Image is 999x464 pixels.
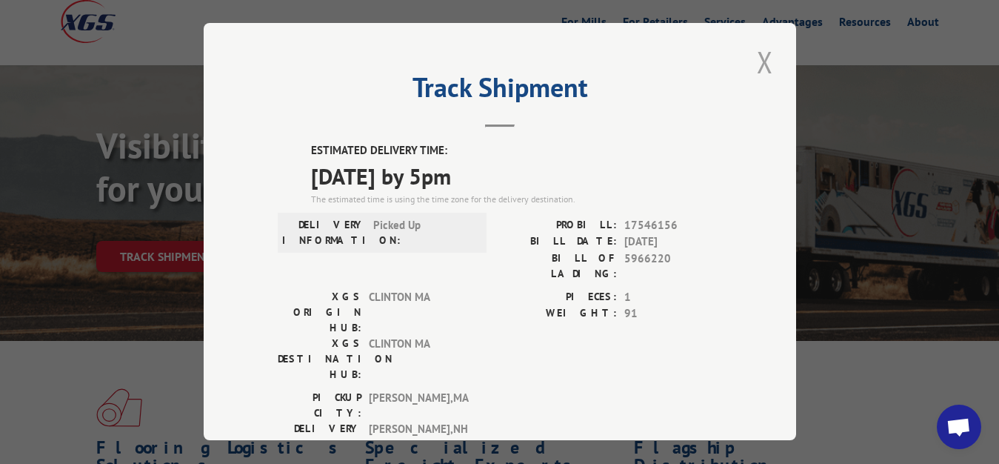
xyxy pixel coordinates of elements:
[624,289,722,306] span: 1
[369,289,469,336] span: CLINTON MA
[500,217,617,234] label: PROBILL:
[752,42,778,82] button: Close modal
[373,217,473,248] span: Picked Up
[500,305,617,322] label: WEIGHT:
[278,421,361,452] label: DELIVERY CITY:
[278,390,361,421] label: PICKUP CITY:
[311,159,722,193] span: [DATE] by 5pm
[311,142,722,159] label: ESTIMATED DELIVERY TIME:
[369,421,469,452] span: [PERSON_NAME] , NH
[369,336,469,382] span: CLINTON MA
[624,251,722,282] span: 5966220
[624,305,722,322] span: 91
[500,233,617,251] label: BILL DATE:
[624,233,722,251] span: [DATE]
[278,77,722,105] h2: Track Shipment
[369,390,469,421] span: [PERSON_NAME] , MA
[500,251,617,282] label: BILL OF LADING:
[500,289,617,306] label: PIECES:
[311,193,722,206] div: The estimated time is using the time zone for the delivery destination.
[278,336,361,382] label: XGS DESTINATION HUB:
[937,405,981,449] a: Open chat
[282,217,366,248] label: DELIVERY INFORMATION:
[624,217,722,234] span: 17546156
[278,289,361,336] label: XGS ORIGIN HUB:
